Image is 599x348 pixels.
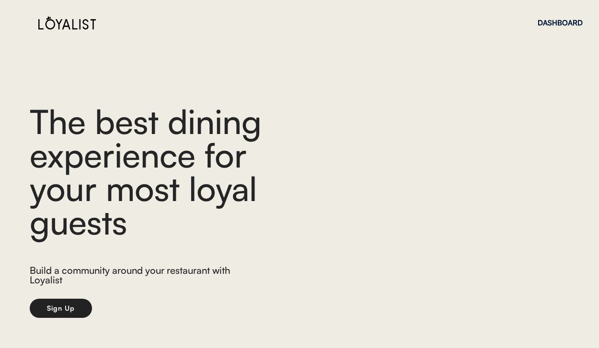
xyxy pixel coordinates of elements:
[38,16,96,30] img: Loyalist%20Logo%20Black.svg
[30,104,317,238] div: The best dining experience for your most loyal guests
[346,77,569,347] img: yH5BAEAAAAALAAAAAABAAEAAAIBRAA7
[30,299,92,318] button: Sign Up
[538,19,583,26] div: DASHBOARD
[30,266,239,287] div: Build a community around your restaurant with Loyalist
